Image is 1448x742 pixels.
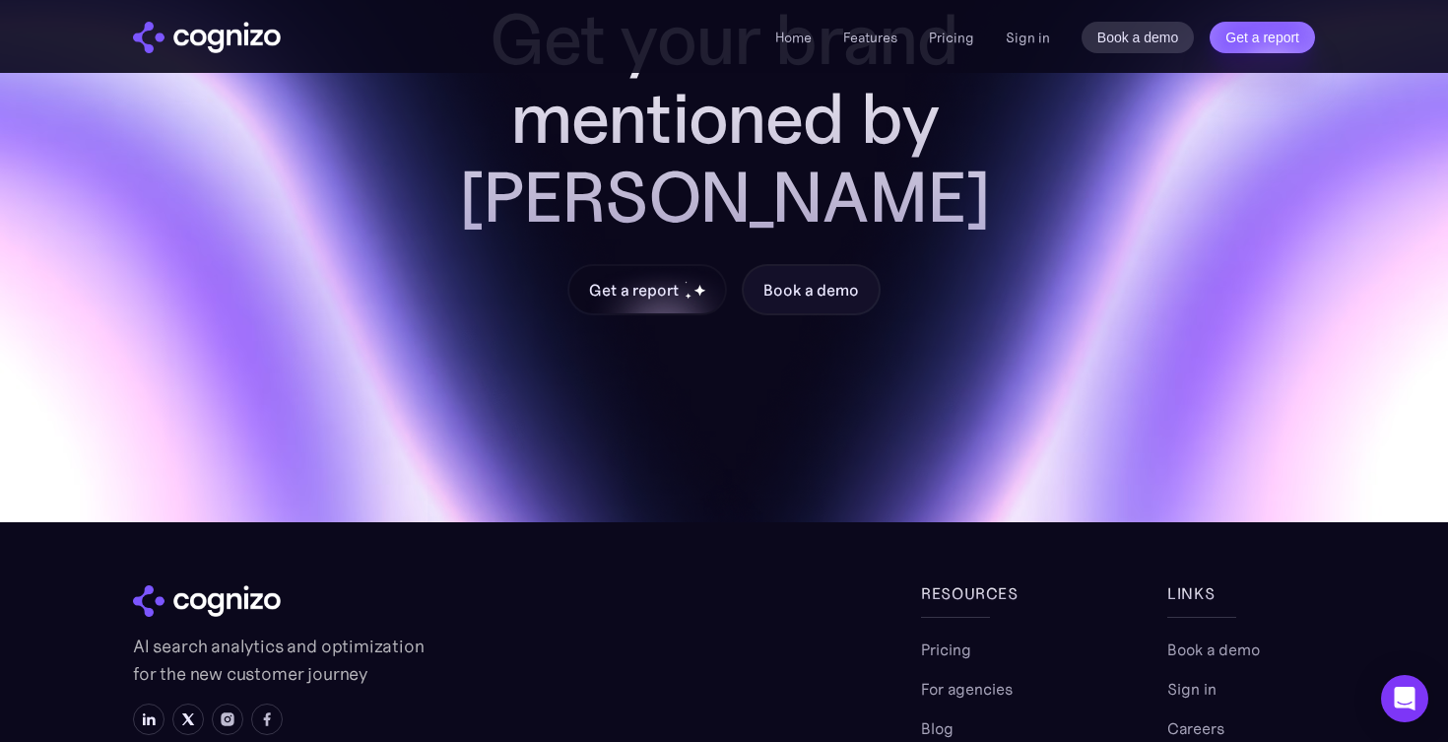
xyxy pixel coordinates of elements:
[763,278,858,302] div: Book a demo
[1167,581,1315,605] div: links
[133,22,281,53] a: home
[141,711,157,727] img: LinkedIn icon
[133,22,281,53] img: cognizo logo
[1082,22,1195,53] a: Book a demo
[1006,26,1050,49] a: Sign in
[133,633,428,688] p: AI search analytics and optimization for the new customer journey
[685,281,688,284] img: star
[1381,675,1428,722] div: Open Intercom Messenger
[1167,638,1260,661] a: Book a demo
[775,29,812,46] a: Home
[742,264,880,315] a: Book a demo
[567,264,727,315] a: Get a reportstarstarstar
[1167,677,1217,701] a: Sign in
[693,283,706,296] img: star
[921,677,1013,701] a: For agencies
[180,711,196,727] img: X icon
[921,716,954,740] a: Blog
[589,278,678,302] div: Get a report
[843,29,897,46] a: Features
[921,638,971,661] a: Pricing
[133,585,281,617] img: cognizo logo
[921,581,1069,605] div: Resources
[685,293,691,300] img: star
[1210,22,1315,53] a: Get a report
[1167,716,1224,740] a: Careers
[929,29,974,46] a: Pricing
